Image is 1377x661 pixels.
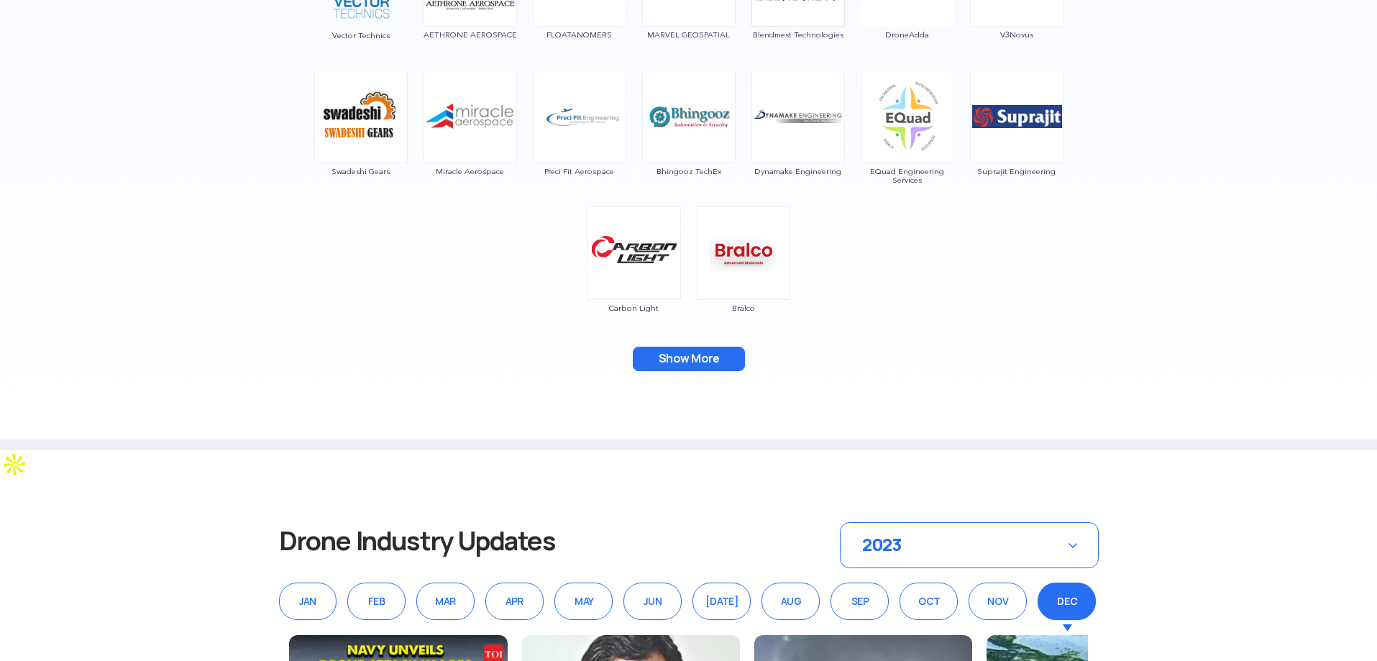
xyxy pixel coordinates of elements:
h3: Drone Industry Updates [279,522,608,560]
span: DroneAdda [860,30,955,39]
span: EQuad Engineering Services [860,167,955,184]
span: V3Novus [969,30,1064,39]
div: APR [485,583,544,620]
span: Dynamake Engineering [751,167,846,175]
div: JUN [623,583,682,620]
div: FEB [347,583,406,620]
span: Preci Fit Aerospace [532,167,627,175]
div: OCT [900,583,958,620]
a: Miracle Aerospace [423,109,518,175]
div: JAN [279,583,337,620]
a: Dynamake Engineering [751,109,846,175]
span: Swadeshi Gears [314,167,408,175]
span: 2023 [862,534,902,556]
div: AUG [761,583,820,620]
img: img_equad.png [861,70,954,163]
div: MAY [554,583,613,620]
span: Bhingooz TechEx [641,167,736,175]
img: img_suprajit.png [970,70,1063,163]
img: img_miracle.png [424,70,517,163]
a: EQuad Engineering Services [860,109,955,184]
a: Carbon Light [587,246,682,312]
button: Show More [633,347,745,371]
div: NOV [969,583,1027,620]
img: img_bhingooz.png [642,70,736,163]
a: Bhingooz TechEx [641,109,736,175]
img: ic_swadeshi.png [314,70,408,163]
a: Bralco [696,246,791,312]
span: Miracle Aerospace [423,167,518,175]
div: SEP [831,583,889,620]
a: Swadeshi Gears [314,109,408,175]
img: img_dynamake.png [751,70,845,163]
span: Vector Technics [314,31,408,40]
span: FLOATANOMERS [532,30,627,39]
div: MAR [416,583,475,620]
span: Suprajit Engineering [969,167,1064,175]
img: img_bralco.png [697,206,790,300]
div: [DATE] [692,583,751,620]
img: img_preci.png [533,70,626,163]
span: MARVEL GEOSPATIAL [641,30,736,39]
img: img_carbonlight.png [587,206,681,300]
span: Bralco [696,304,791,312]
span: Blendmest Technologies [751,30,846,39]
a: Suprajit Engineering [969,109,1064,175]
a: Preci Fit Aerospace [532,109,627,175]
span: Carbon Light [587,304,682,312]
span: AETHRONE AEROSPACE [423,30,518,39]
div: DEC [1038,583,1096,620]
